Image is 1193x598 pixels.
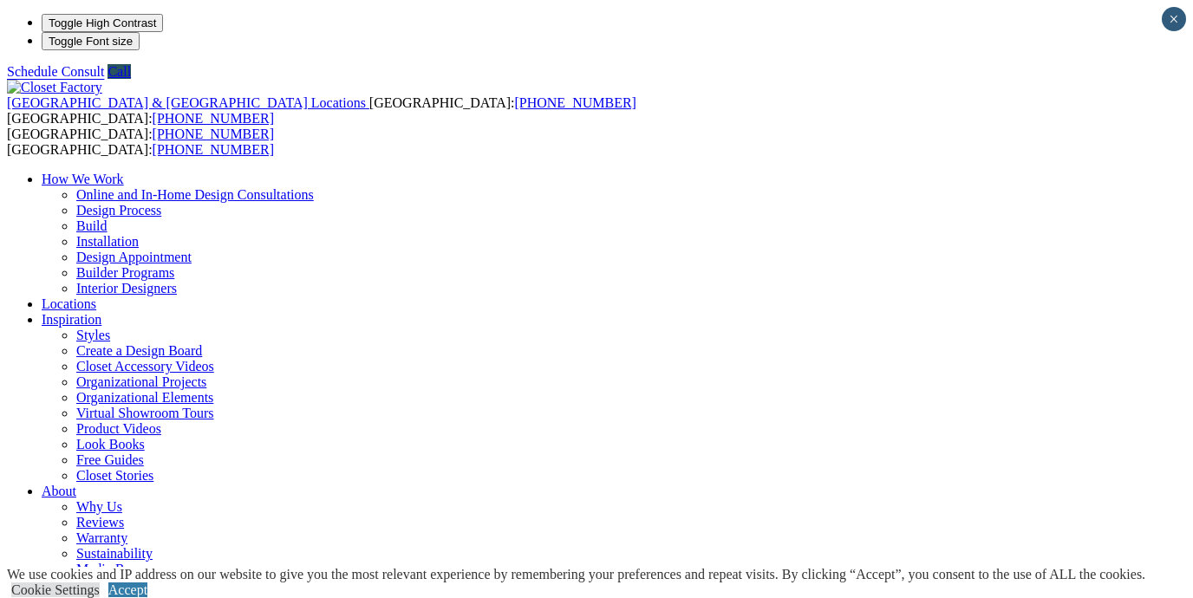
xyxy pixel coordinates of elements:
[76,343,202,358] a: Create a Design Board
[76,359,214,374] a: Closet Accessory Videos
[153,127,274,141] a: [PHONE_NUMBER]
[1162,7,1186,31] button: Close
[42,296,96,311] a: Locations
[7,95,366,110] span: [GEOGRAPHIC_DATA] & [GEOGRAPHIC_DATA] Locations
[76,234,139,249] a: Installation
[76,187,314,202] a: Online and In-Home Design Consultations
[153,111,274,126] a: [PHONE_NUMBER]
[76,546,153,561] a: Sustainability
[514,95,636,110] a: [PHONE_NUMBER]
[42,14,163,32] button: Toggle High Contrast
[7,127,274,157] span: [GEOGRAPHIC_DATA]: [GEOGRAPHIC_DATA]:
[49,35,133,48] span: Toggle Font size
[7,567,1145,582] div: We use cookies and IP address on our website to give you the most relevant experience by remember...
[7,95,369,110] a: [GEOGRAPHIC_DATA] & [GEOGRAPHIC_DATA] Locations
[76,218,108,233] a: Build
[7,80,102,95] img: Closet Factory
[153,142,274,157] a: [PHONE_NUMBER]
[76,328,110,342] a: Styles
[76,499,122,514] a: Why Us
[108,64,131,79] a: Call
[42,172,124,186] a: How We Work
[108,582,147,597] a: Accept
[11,582,100,597] a: Cookie Settings
[7,64,104,79] a: Schedule Consult
[76,468,153,483] a: Closet Stories
[76,390,213,405] a: Organizational Elements
[76,515,124,530] a: Reviews
[76,530,127,545] a: Warranty
[76,406,214,420] a: Virtual Showroom Tours
[76,203,161,218] a: Design Process
[76,562,149,576] a: Media Room
[76,281,177,296] a: Interior Designers
[7,95,636,126] span: [GEOGRAPHIC_DATA]: [GEOGRAPHIC_DATA]:
[76,437,145,452] a: Look Books
[76,265,174,280] a: Builder Programs
[42,312,101,327] a: Inspiration
[42,484,76,498] a: About
[76,421,161,436] a: Product Videos
[76,250,192,264] a: Design Appointment
[76,374,206,389] a: Organizational Projects
[42,32,140,50] button: Toggle Font size
[49,16,156,29] span: Toggle High Contrast
[76,452,144,467] a: Free Guides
